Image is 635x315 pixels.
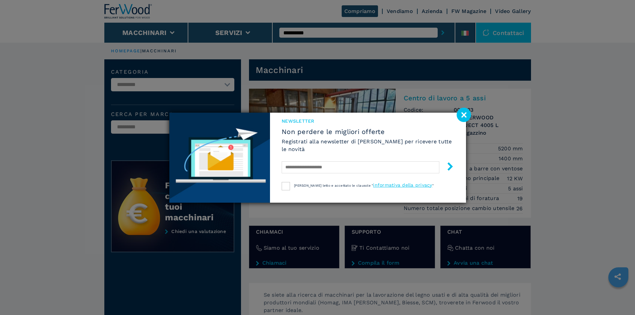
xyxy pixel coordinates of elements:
[282,118,454,124] span: NEWSLETTER
[169,113,270,203] img: Newsletter image
[439,160,454,175] button: submit-button
[294,184,373,187] span: [PERSON_NAME] letto e accettato le clausole "
[282,128,454,136] span: Non perdere le migliori offerte
[432,184,434,187] span: "
[373,182,432,188] a: informativa della privacy
[282,138,454,153] h6: Registrati alla newsletter di [PERSON_NAME] per ricevere tutte le novità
